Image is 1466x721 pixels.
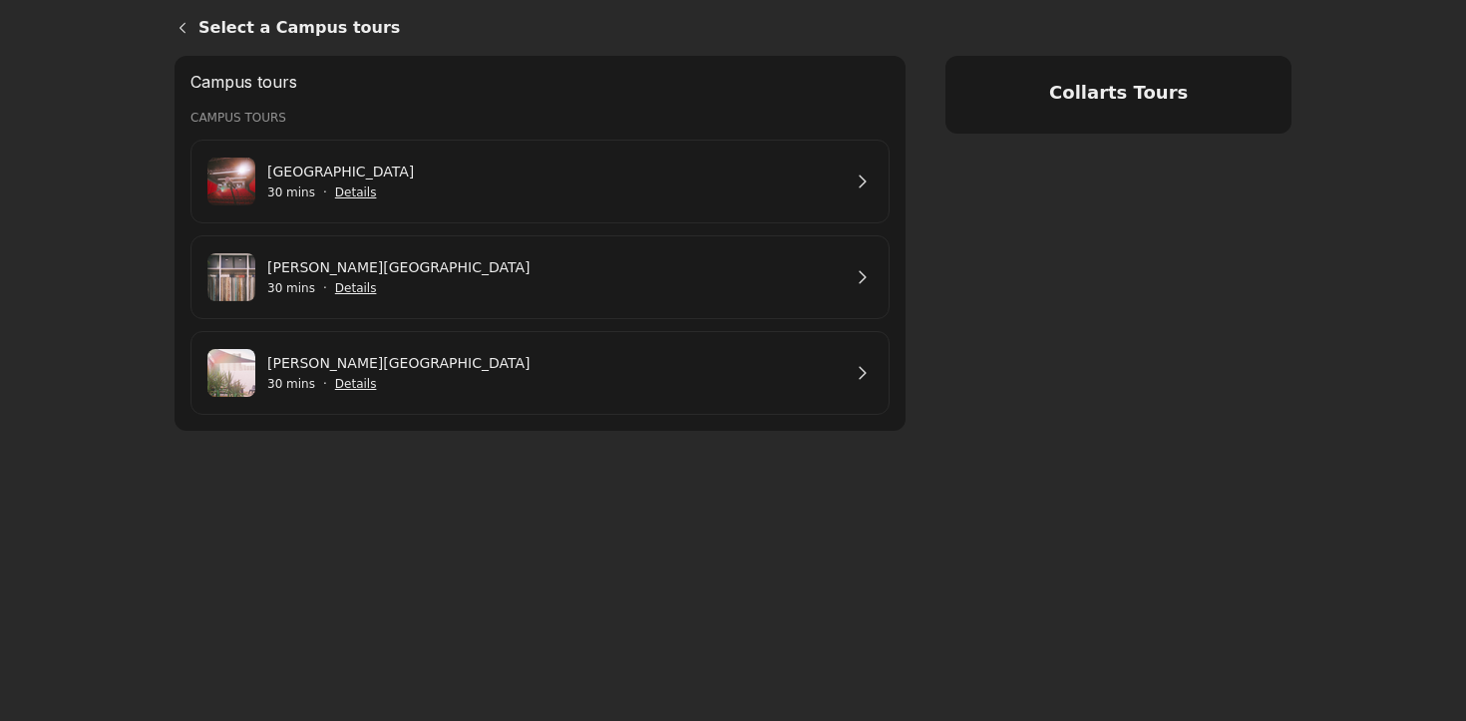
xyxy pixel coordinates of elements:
[198,16,1291,40] h1: Select a Campus tours
[159,4,198,52] a: Back
[267,256,841,278] a: [PERSON_NAME][GEOGRAPHIC_DATA]
[335,182,377,202] button: Show details for Wellington St Campus
[267,352,841,374] a: [PERSON_NAME][GEOGRAPHIC_DATA]
[267,161,841,182] a: [GEOGRAPHIC_DATA]
[969,80,1268,106] h4: Collarts Tours
[335,374,377,394] button: Show details for George St Campus
[190,108,890,128] h3: Campus Tours
[335,278,377,298] button: Show details for Cromwell St Campus
[190,72,890,92] h2: Campus tours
